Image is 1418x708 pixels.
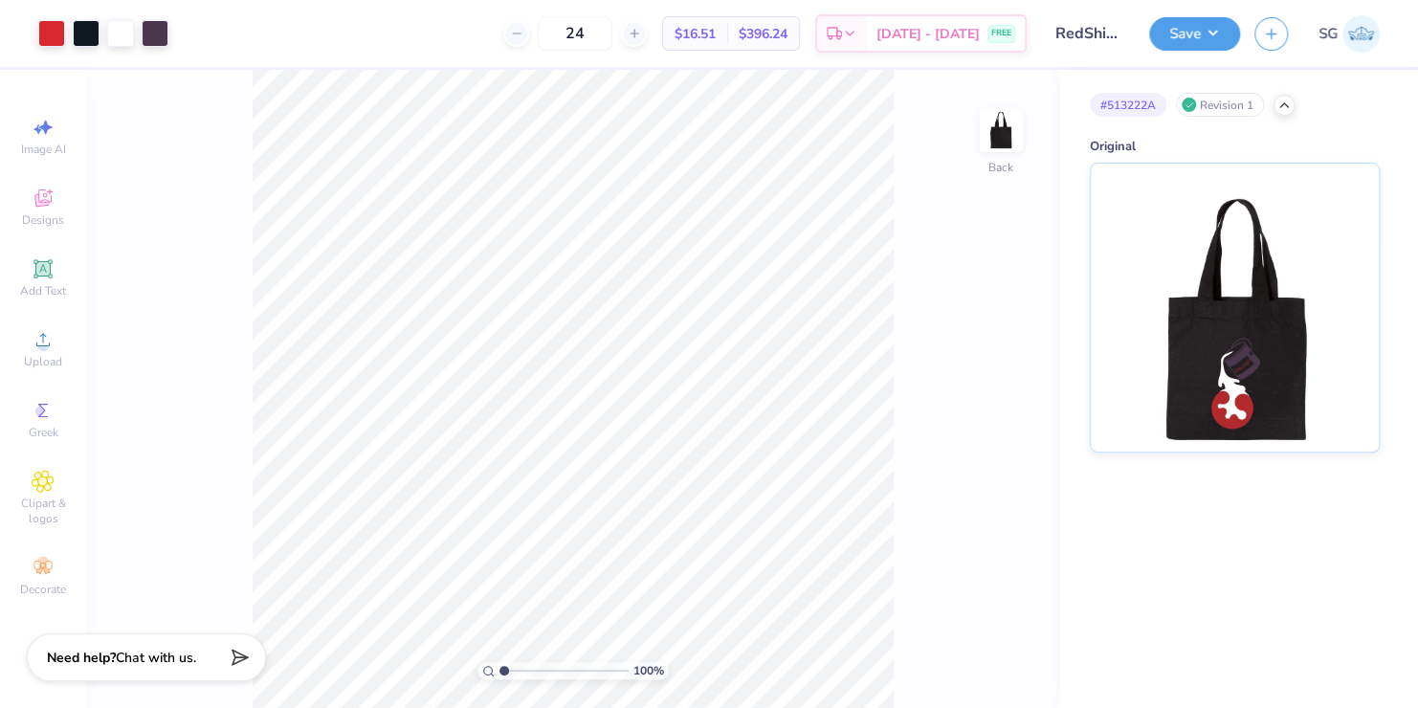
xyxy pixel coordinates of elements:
span: Add Text [20,283,66,299]
img: Stevani Grosso [1342,15,1380,53]
span: Clipart & logos [10,496,77,526]
span: Chat with us. [116,649,196,667]
span: Image AI [21,142,66,157]
span: Greek [29,425,58,440]
input: – – [538,16,612,51]
div: Revision 1 [1176,93,1264,117]
img: Original [1116,164,1353,452]
div: Original [1090,138,1380,157]
button: Save [1149,17,1240,51]
input: Untitled Design [1041,14,1135,53]
strong: Need help? [47,649,116,667]
span: $16.51 [675,24,716,44]
span: $396.24 [739,24,787,44]
span: Designs [22,212,64,228]
span: FREE [991,27,1011,40]
a: SG [1318,15,1380,53]
span: 100 % [633,662,664,679]
span: SG [1318,23,1338,45]
div: # 513222A [1090,93,1166,117]
div: Back [988,159,1013,176]
span: Upload [24,354,62,369]
img: Back [982,111,1020,149]
span: Decorate [20,582,66,597]
span: [DATE] - [DATE] [876,24,980,44]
